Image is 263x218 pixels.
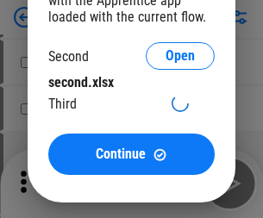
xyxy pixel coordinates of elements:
[48,134,215,175] button: ContinueContinue
[96,147,146,161] span: Continue
[48,48,89,65] div: Second
[166,49,195,63] span: Open
[153,147,167,162] img: Continue
[48,74,215,90] div: second.xlsx
[48,96,77,112] div: Third
[146,42,215,70] button: Open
